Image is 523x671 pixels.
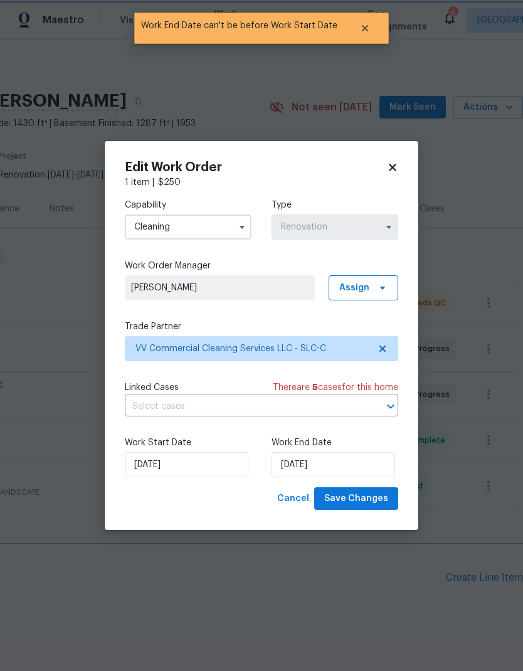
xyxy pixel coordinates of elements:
input: M/D/YYYY [125,452,248,477]
button: Show options [381,219,396,235]
button: Save Changes [314,487,398,510]
button: Cancel [272,487,314,510]
span: Linked Cases [125,381,179,394]
button: Open [382,398,399,415]
label: Work End Date [272,436,398,449]
label: Trade Partner [125,320,398,333]
span: [PERSON_NAME] [131,282,309,294]
input: Select... [272,214,398,240]
label: Work Start Date [125,436,251,449]
span: Assign [339,282,369,294]
div: 1 item | [125,176,398,189]
span: Cancel [277,491,309,507]
span: VV Commercial Cleaning Services LLC - SLC-C [135,342,369,355]
span: There are case s for this home [273,381,398,394]
span: Work End Date can't be before Work Start Date [134,13,344,39]
input: M/D/YYYY [272,452,395,477]
button: Close [344,16,386,41]
span: $ 250 [158,178,181,187]
input: Select cases [125,397,363,416]
h2: Edit Work Order [125,161,387,174]
input: Select... [125,214,251,240]
span: 5 [312,383,318,392]
label: Type [272,199,398,211]
label: Capability [125,199,251,211]
span: Save Changes [324,491,388,507]
label: Work Order Manager [125,260,398,272]
button: Show options [235,219,250,235]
